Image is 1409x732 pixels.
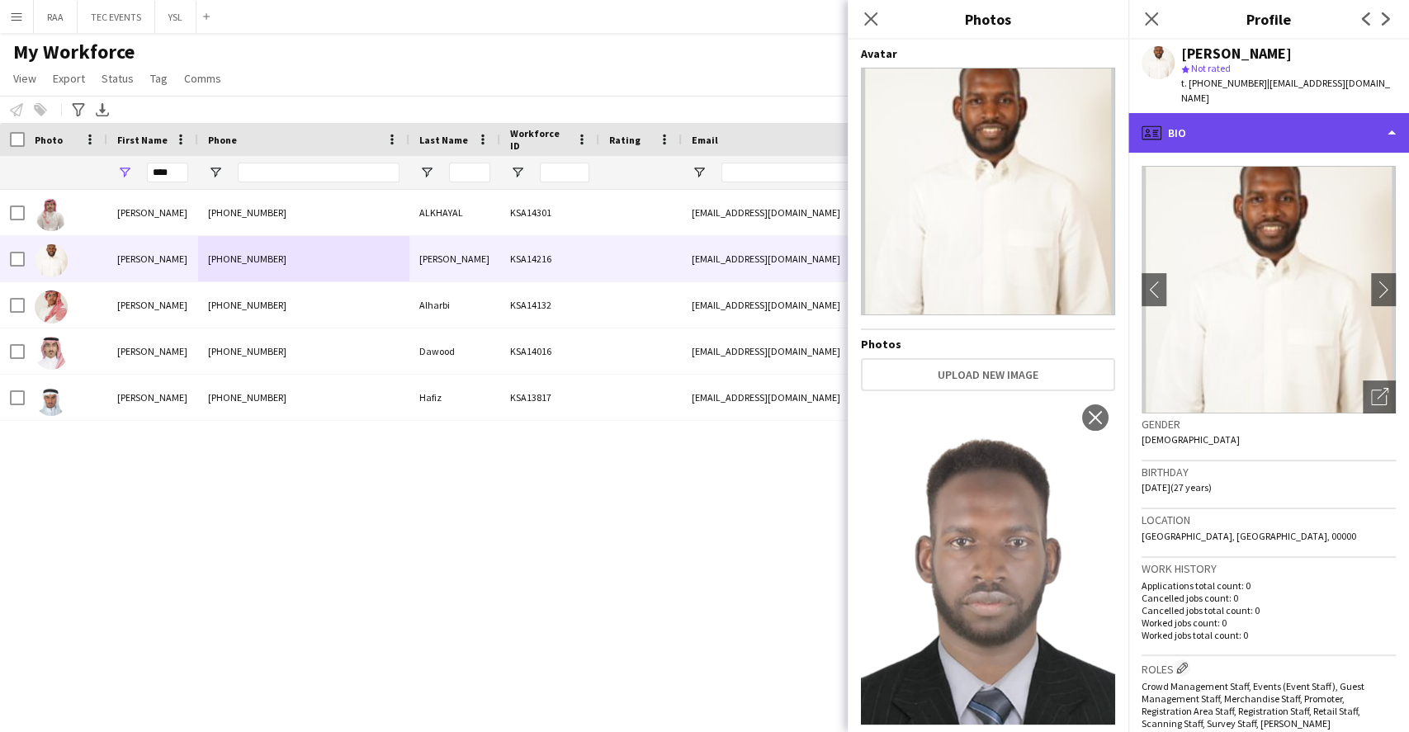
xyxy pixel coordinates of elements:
p: Applications total count: 0 [1142,579,1396,592]
div: KSA14016 [500,328,599,374]
img: Crew avatar or photo [1142,166,1396,413]
div: Alharbi [409,282,500,328]
h4: Avatar [861,46,1115,61]
img: Omar Dawood [35,337,68,370]
input: Workforce ID Filter Input [540,163,589,182]
button: RAA [34,1,78,33]
div: [PERSON_NAME] [107,190,198,235]
button: YSL [155,1,196,33]
span: Rating [609,134,641,146]
div: [PHONE_NUMBER] [198,375,409,420]
div: [EMAIL_ADDRESS][DOMAIN_NAME] [682,190,1012,235]
span: View [13,71,36,86]
img: Omar Alharbi [35,290,68,323]
span: [GEOGRAPHIC_DATA], [GEOGRAPHIC_DATA], 00000 [1142,530,1356,542]
div: [PHONE_NUMBER] [198,328,409,374]
button: Open Filter Menu [510,165,525,180]
a: Status [95,68,140,89]
button: Open Filter Menu [117,165,132,180]
button: Open Filter Menu [419,165,434,180]
img: Omar Mohammed [35,244,68,277]
div: Open photos pop-in [1363,380,1396,413]
span: Workforce ID [510,127,570,152]
span: Tag [150,71,168,86]
p: Worked jobs count: 0 [1142,616,1396,629]
span: Not rated [1191,62,1231,74]
div: [PHONE_NUMBER] [198,190,409,235]
p: Worked jobs total count: 0 [1142,629,1396,641]
app-action-btn: Advanced filters [69,100,88,120]
img: Crew photo 1115104 [861,398,1115,725]
a: Comms [177,68,228,89]
div: KSA13817 [500,375,599,420]
h4: Photos [861,337,1115,352]
div: [PERSON_NAME] [107,282,198,328]
img: Omar Hafiz [35,383,68,416]
a: Tag [144,68,174,89]
span: Email [692,134,718,146]
div: [PERSON_NAME] [107,375,198,420]
div: [EMAIL_ADDRESS][DOMAIN_NAME] [682,375,1012,420]
img: Omar ALKHAYAL [35,198,68,231]
button: Open Filter Menu [208,165,223,180]
div: Bio [1128,113,1409,153]
div: [PERSON_NAME] [1181,46,1292,61]
span: Last Name [419,134,468,146]
input: First Name Filter Input [147,163,188,182]
div: Dawood [409,328,500,374]
button: Open Filter Menu [692,165,707,180]
input: Email Filter Input [721,163,1002,182]
div: [EMAIL_ADDRESS][DOMAIN_NAME] [682,282,1012,328]
span: [DATE] (27 years) [1142,481,1212,494]
app-action-btn: Export XLSX [92,100,112,120]
p: Cancelled jobs total count: 0 [1142,604,1396,616]
div: KSA14216 [500,236,599,281]
span: Comms [184,71,221,86]
h3: Location [1142,512,1396,527]
div: [EMAIL_ADDRESS][DOMAIN_NAME] [682,236,1012,281]
div: [PERSON_NAME] [107,328,198,374]
img: Crew avatar [861,68,1115,315]
span: Status [102,71,134,86]
div: [PERSON_NAME] [107,236,198,281]
h3: Gender [1142,417,1396,432]
span: Export [53,71,85,86]
div: ALKHAYAL [409,190,500,235]
span: My Workforce [13,40,135,64]
h3: Profile [1128,8,1409,30]
div: [PHONE_NUMBER] [198,236,409,281]
div: [PHONE_NUMBER] [198,282,409,328]
span: [DEMOGRAPHIC_DATA] [1142,433,1240,446]
span: | [EMAIL_ADDRESS][DOMAIN_NAME] [1181,77,1390,104]
button: TEC EVENTS [78,1,155,33]
h3: Roles [1142,659,1396,677]
a: Export [46,68,92,89]
div: KSA14301 [500,190,599,235]
h3: Photos [848,8,1128,30]
div: [PERSON_NAME] [409,236,500,281]
input: Last Name Filter Input [449,163,490,182]
button: Upload new image [861,358,1115,391]
h3: Work history [1142,561,1396,576]
span: Phone [208,134,237,146]
div: Hafiz [409,375,500,420]
div: KSA14132 [500,282,599,328]
input: Phone Filter Input [238,163,400,182]
span: First Name [117,134,168,146]
h3: Birthday [1142,465,1396,479]
div: [EMAIL_ADDRESS][DOMAIN_NAME] [682,328,1012,374]
span: t. [PHONE_NUMBER] [1181,77,1267,89]
a: View [7,68,43,89]
p: Cancelled jobs count: 0 [1142,592,1396,604]
span: Crowd Management Staff, Events (Event Staff), Guest Management Staff, Merchandise Staff, Promoter... [1142,680,1364,730]
span: Photo [35,134,63,146]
